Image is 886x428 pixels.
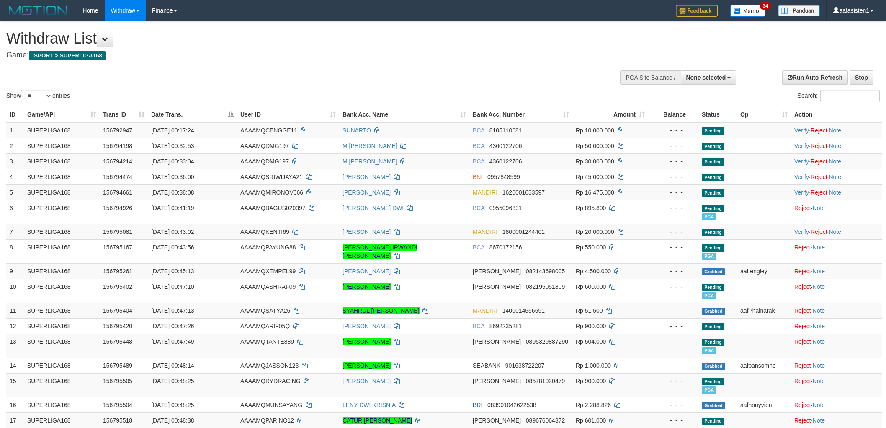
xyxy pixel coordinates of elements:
span: Pending [702,143,724,150]
a: Verify [794,158,809,165]
span: AAAAMQJASSON123 [240,362,299,369]
span: Grabbed [702,402,725,409]
a: Reject [794,417,811,424]
a: Note [813,378,825,384]
span: Marked by aafandaneth [702,386,716,394]
span: Copy 8105110681 to clipboard [489,127,522,134]
span: Pending [702,189,724,197]
span: Marked by aafandaneth [702,347,716,354]
span: Pending [702,244,724,252]
td: aafPhalnarak [737,303,791,318]
span: 156794198 [103,143,132,149]
td: · · [791,138,882,153]
a: [PERSON_NAME] [343,378,391,384]
td: · [791,318,882,334]
th: Game/API: activate to sort column ascending [24,107,100,122]
span: Pending [702,323,724,330]
td: SUPERLIGA168 [24,279,100,303]
span: Grabbed [702,363,725,370]
td: · [791,200,882,224]
td: 12 [6,318,24,334]
span: BCA [473,127,484,134]
th: Trans ID: activate to sort column ascending [100,107,148,122]
a: Note [813,244,825,251]
th: Status [698,107,737,122]
td: SUPERLIGA168 [24,138,100,153]
a: Reject [794,244,811,251]
div: - - - [652,267,695,275]
div: - - - [652,377,695,385]
span: 156795504 [103,402,132,408]
td: · [791,373,882,397]
span: MANDIRI [473,189,497,196]
td: SUPERLIGA168 [24,397,100,412]
img: Feedback.jpg [676,5,718,17]
a: SYAHRUL [PERSON_NAME] [343,307,420,314]
a: Note [813,283,825,290]
span: BCA [473,158,484,165]
a: Reject [794,338,811,345]
td: 17 [6,412,24,428]
span: 156795505 [103,378,132,384]
span: BCA [473,323,484,329]
span: Pending [702,205,724,212]
span: Copy 4360122706 to clipboard [489,158,522,165]
span: 156795402 [103,283,132,290]
span: Rp 1.000.000 [576,362,611,369]
span: [DATE] 00:48:14 [151,362,194,369]
td: · [791,303,882,318]
a: [PERSON_NAME] DWI [343,205,404,211]
div: - - - [652,416,695,425]
a: Reject [811,189,827,196]
a: [PERSON_NAME] [343,174,391,180]
a: LENY DWI KRISNIA [343,402,396,408]
th: ID [6,107,24,122]
a: Note [813,205,825,211]
td: 11 [6,303,24,318]
td: 7 [6,224,24,239]
div: - - - [652,401,695,409]
span: Copy 085781020479 to clipboard [526,378,565,384]
span: Copy 083901042622538 to clipboard [487,402,536,408]
span: AAAAMQRYDRACING [240,378,301,384]
th: Date Trans.: activate to sort column descending [148,107,237,122]
span: AAAAMQDMG197 [240,158,289,165]
a: Verify [794,228,809,235]
div: - - - [652,188,695,197]
span: Copy 1620001633597 to clipboard [502,189,545,196]
span: AAAAMQKENTI69 [240,228,289,235]
td: SUPERLIGA168 [24,184,100,200]
a: Verify [794,127,809,134]
span: Pending [702,127,724,135]
label: Show entries [6,90,70,102]
span: Pending [702,378,724,385]
div: PGA Site Balance / [620,70,680,85]
a: [PERSON_NAME] [343,189,391,196]
span: Rp 550.000 [576,244,606,251]
span: Copy 1800001244401 to clipboard [502,228,545,235]
th: Bank Acc. Name: activate to sort column ascending [339,107,469,122]
td: SUPERLIGA168 [24,373,100,397]
td: 8 [6,239,24,263]
td: 9 [6,263,24,279]
span: [PERSON_NAME] [473,417,521,424]
span: [DATE] 00:43:02 [151,228,194,235]
span: Copy 0955096831 to clipboard [489,205,522,211]
td: 14 [6,358,24,373]
td: · [791,334,882,358]
a: SUNARTO [343,127,371,134]
h1: Withdraw List [6,30,582,47]
span: 156795448 [103,338,132,345]
td: 4 [6,169,24,184]
div: - - - [652,126,695,135]
a: Reject [794,402,811,408]
a: Stop [850,70,873,85]
span: [DATE] 00:41:19 [151,205,194,211]
a: [PERSON_NAME] [343,268,391,275]
td: · · [791,122,882,138]
a: Note [829,158,841,165]
span: Rp 900.000 [576,323,606,329]
a: M [PERSON_NAME] [343,143,397,149]
div: - - - [652,228,695,236]
td: SUPERLIGA168 [24,263,100,279]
